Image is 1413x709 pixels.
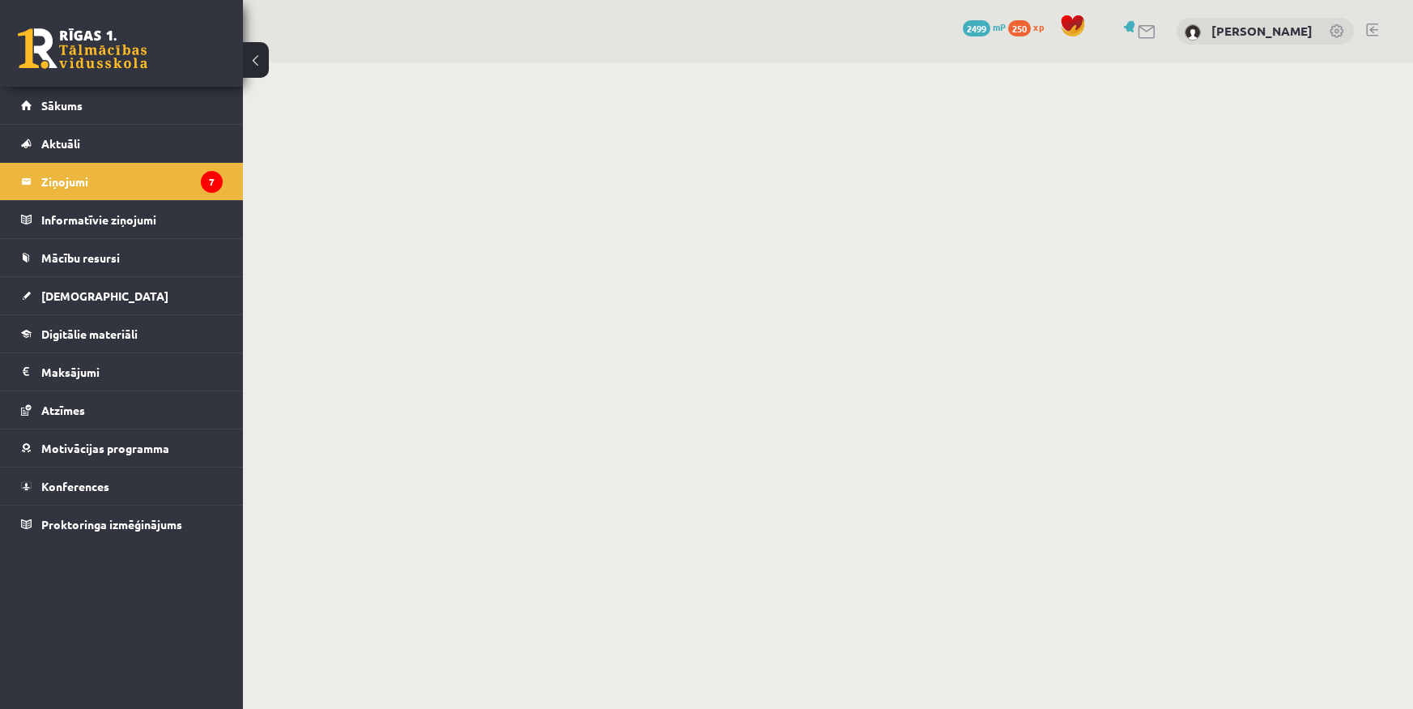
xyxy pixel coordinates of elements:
[21,87,223,124] a: Sākums
[21,468,223,505] a: Konferences
[41,136,80,151] span: Aktuāli
[41,163,223,200] legend: Ziņojumi
[41,441,169,455] span: Motivācijas programma
[1008,20,1031,36] span: 250
[21,506,223,543] a: Proktoringa izmēģinājums
[41,479,109,493] span: Konferences
[1033,20,1044,33] span: xp
[21,429,223,467] a: Motivācijas programma
[41,353,223,391] legend: Maksājumi
[41,201,223,238] legend: Informatīvie ziņojumi
[1008,20,1052,33] a: 250 xp
[1185,24,1201,41] img: Matīss Liepiņš
[41,250,120,265] span: Mācību resursi
[41,403,85,417] span: Atzīmes
[21,353,223,391] a: Maksājumi
[1211,23,1313,39] a: [PERSON_NAME]
[21,125,223,162] a: Aktuāli
[21,277,223,314] a: [DEMOGRAPHIC_DATA]
[18,28,147,69] a: Rīgas 1. Tālmācības vidusskola
[21,201,223,238] a: Informatīvie ziņojumi
[41,288,168,303] span: [DEMOGRAPHIC_DATA]
[21,163,223,200] a: Ziņojumi7
[21,239,223,276] a: Mācību resursi
[41,327,138,341] span: Digitālie materiāli
[21,391,223,429] a: Atzīmes
[963,20,1006,33] a: 2499 mP
[41,517,182,532] span: Proktoringa izmēģinājums
[993,20,1006,33] span: mP
[963,20,990,36] span: 2499
[201,171,223,193] i: 7
[21,315,223,352] a: Digitālie materiāli
[41,98,83,113] span: Sākums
